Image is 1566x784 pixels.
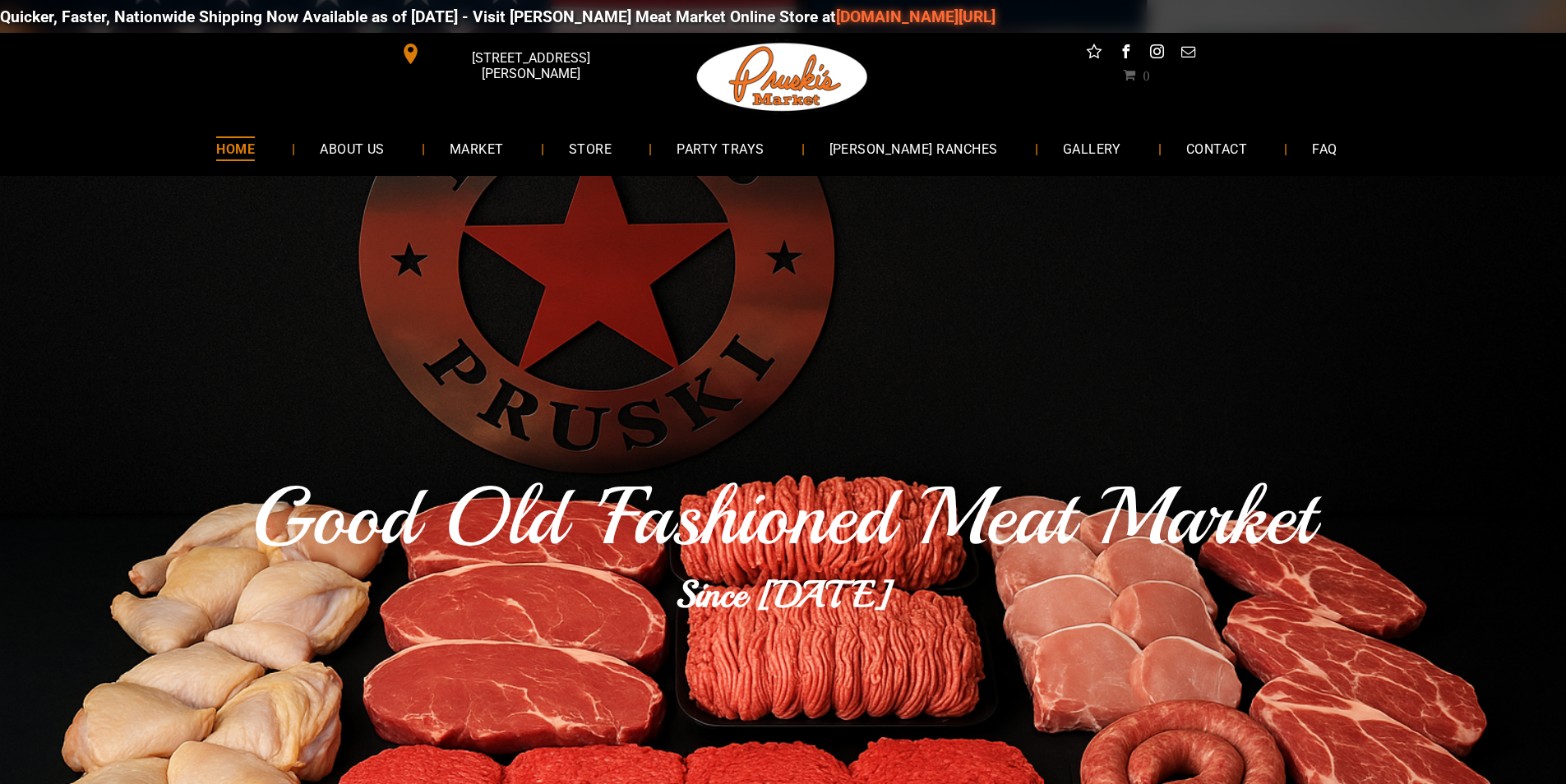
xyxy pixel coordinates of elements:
a: MARKET [425,127,529,170]
a: [PERSON_NAME] RANCHES [805,127,1023,170]
span: Good Old 'Fashioned Meat Market [252,466,1314,568]
a: PARTY TRAYS [652,127,788,170]
span: 0 [1143,68,1149,81]
a: ABOUT US [295,127,409,170]
a: FAQ [1287,127,1361,170]
a: email [1177,41,1199,67]
a: [STREET_ADDRESS][PERSON_NAME] [389,41,640,67]
img: Pruski-s+Market+HQ+Logo2-259w.png [694,33,871,122]
a: facebook [1115,41,1136,67]
a: HOME [192,127,279,170]
span: [STREET_ADDRESS][PERSON_NAME] [424,42,636,90]
b: Since [DATE] [676,571,891,618]
a: STORE [544,127,636,170]
a: CONTACT [1162,127,1272,170]
a: GALLERY [1038,127,1146,170]
a: instagram [1146,41,1167,67]
a: Social network [1083,41,1105,67]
